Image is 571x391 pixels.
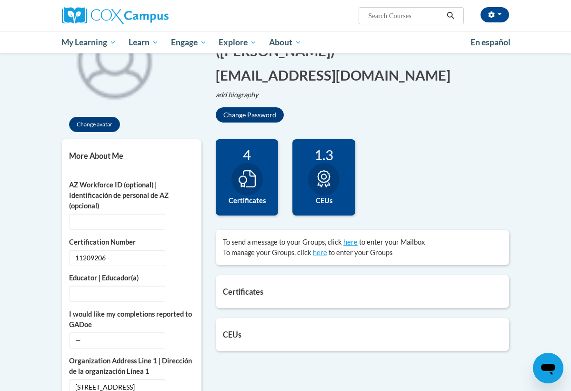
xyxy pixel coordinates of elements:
[216,107,284,123] button: Change Password
[129,37,159,48] span: Learn
[471,37,511,47] span: En español
[62,7,167,112] img: profile avatar
[69,117,120,132] button: Change avatar
[359,238,425,246] span: to enter your Mailbox
[69,214,165,230] span: —
[219,37,257,48] span: Explore
[55,31,517,53] div: Main menu
[212,31,263,53] a: Explore
[223,287,502,296] h5: Certificates
[223,146,271,163] div: 4
[69,356,194,377] label: Organization Address Line 1 | Dirección de la organización Línea 1
[263,31,308,53] a: About
[56,31,123,53] a: My Learning
[300,146,348,163] div: 1.3
[216,91,259,99] i: add biography
[269,37,301,48] span: About
[69,237,194,247] label: Certification Number
[443,10,458,21] button: Search
[69,151,194,160] h5: More About Me
[216,65,457,85] button: Edit email address
[62,7,169,24] img: Cox Campus
[165,31,213,53] a: Engage
[343,238,358,246] a: here
[300,195,348,206] label: CEUs
[313,248,327,257] a: here
[481,7,509,22] button: Account Settings
[122,31,165,53] a: Learn
[223,195,271,206] label: Certificates
[69,180,194,211] label: AZ Workforce ID (optional) | Identificación de personal de AZ (opcional)
[69,286,165,302] span: —
[329,248,392,257] span: to enter your Groups
[223,238,342,246] span: To send a message to your Groups, click
[367,10,443,21] input: Search Courses
[61,37,116,48] span: My Learning
[223,330,502,339] h5: CEUs
[533,353,563,383] iframe: Button to launch messaging window
[223,248,311,257] span: To manage your Groups, click
[171,37,207,48] span: Engage
[69,250,165,266] span: 11209206
[216,90,266,100] button: Edit biography
[62,7,167,112] div: Click to change the profile picture
[69,309,194,330] label: I would like my completions reported to GADoe
[69,332,165,349] span: —
[69,273,194,283] label: Educator | Educador(a)
[464,32,517,52] a: En español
